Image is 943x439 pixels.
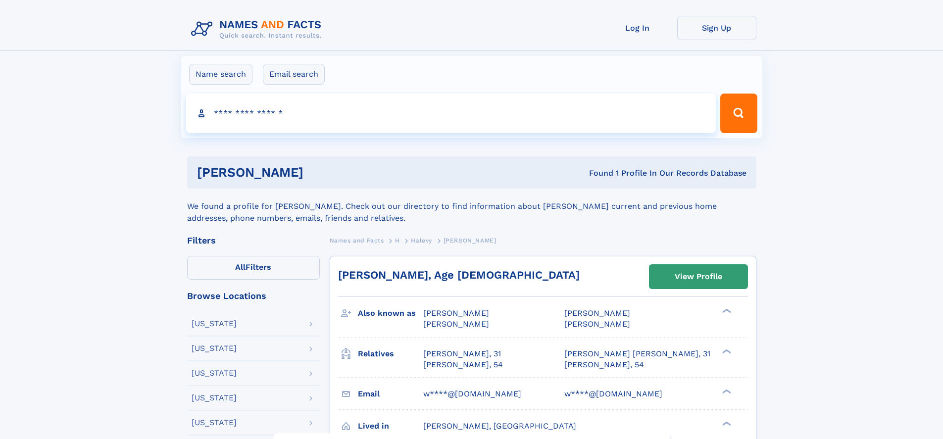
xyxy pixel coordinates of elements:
h3: Also known as [358,305,423,322]
div: ❯ [720,308,732,314]
span: [PERSON_NAME] [444,237,496,244]
span: All [235,262,246,272]
a: Sign Up [677,16,756,40]
a: View Profile [649,265,747,289]
a: [PERSON_NAME], 54 [423,359,503,370]
div: Found 1 Profile In Our Records Database [446,168,746,179]
span: [PERSON_NAME], [GEOGRAPHIC_DATA] [423,421,576,431]
a: [PERSON_NAME], Age [DEMOGRAPHIC_DATA] [338,269,580,281]
a: Halevy [411,234,432,246]
div: [US_STATE] [192,344,237,352]
div: [US_STATE] [192,419,237,427]
span: Halevy [411,237,432,244]
a: Log In [598,16,677,40]
div: [US_STATE] [192,394,237,402]
div: View Profile [675,265,722,288]
h1: [PERSON_NAME] [197,166,447,179]
div: ❯ [720,388,732,394]
a: [PERSON_NAME], 31 [423,348,501,359]
div: ❯ [720,348,732,354]
div: [US_STATE] [192,320,237,328]
div: ❯ [720,420,732,427]
h3: Relatives [358,345,423,362]
div: [US_STATE] [192,369,237,377]
span: [PERSON_NAME] [564,319,630,329]
div: We found a profile for [PERSON_NAME]. Check out our directory to find information about [PERSON_N... [187,189,756,224]
a: [PERSON_NAME] [PERSON_NAME], 31 [564,348,710,359]
label: Name search [189,64,252,85]
button: Search Button [720,94,757,133]
h3: Lived in [358,418,423,435]
h3: Email [358,386,423,402]
span: [PERSON_NAME] [423,319,489,329]
a: H [395,234,400,246]
span: [PERSON_NAME] [564,308,630,318]
a: Names and Facts [330,234,384,246]
label: Email search [263,64,325,85]
span: H [395,237,400,244]
a: [PERSON_NAME], 54 [564,359,644,370]
input: search input [186,94,716,133]
label: Filters [187,256,320,280]
div: Filters [187,236,320,245]
span: [PERSON_NAME] [423,308,489,318]
div: Browse Locations [187,292,320,300]
img: Logo Names and Facts [187,16,330,43]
